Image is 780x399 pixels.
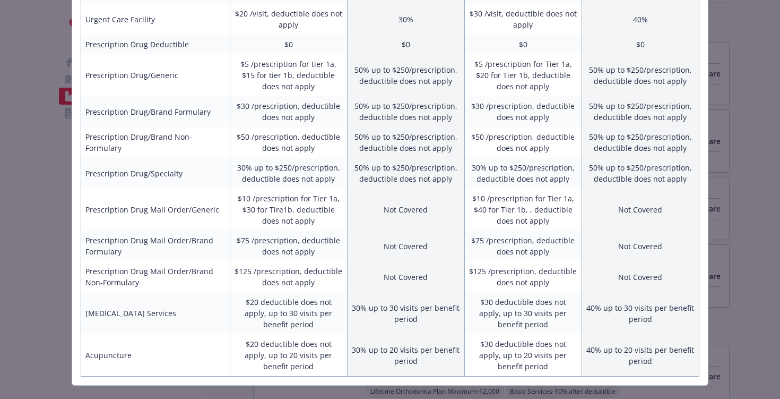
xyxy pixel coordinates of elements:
td: 50% up to $250/prescription, deductible does not apply [347,96,464,127]
td: $0 [347,35,464,54]
td: 40% up to 20 visits per benefit period [582,334,699,377]
td: 30% up to $250/prescription, deductible does not apply [230,158,347,189]
td: $50 /prescription, deductible does not apply [230,127,347,158]
td: $125 /prescription, deductible does not apply [230,261,347,292]
td: 50% up to $250/prescription, deductible does not apply [347,54,464,96]
td: Prescription Drug Mail Order/Brand Non-Formulary [81,261,230,292]
td: $0 [230,35,347,54]
td: $30 deductible does not apply, up to 30 visits per benefit period [464,292,582,334]
td: 30% up to 20 visits per benefit period [347,334,464,377]
td: $30 deductible does not apply, up to 20 visits per benefit period [464,334,582,377]
td: $50 /prescription, deductible does not apply [464,127,582,158]
td: Prescription Drug/Specialty [81,158,230,189]
td: Prescription Drug/Brand Non-Formulary [81,127,230,158]
td: $0 [464,35,582,54]
td: $20 deductible does not apply, up to 30 visits per benefit period [230,292,347,334]
td: $30 /visit, deductible does not apply [464,4,582,35]
td: Not Covered [582,231,699,261]
td: 50% up to $250/prescription, deductible does not apply [582,158,699,189]
td: $5 /prescription for Tier 1a, $20 for Tier 1b, deductible does not apply [464,54,582,96]
td: Prescription Drug Mail Order/Brand Formulary [81,231,230,261]
td: 30% [347,4,464,35]
td: $75 /prescription, deductible does not apply [464,231,582,261]
td: $5 /prescription for tier 1a, $15 for tier 1b, deductible does not apply [230,54,347,96]
td: $125 /prescription, deductible does not apply [464,261,582,292]
td: Urgent Care Facility [81,4,230,35]
td: Prescription Drug Deductible [81,35,230,54]
td: 50% up to $250/prescription, deductible does not apply [347,127,464,158]
td: 30% up to 30 visits per benefit period [347,292,464,334]
td: $30 /prescription, deductible does not apply [230,96,347,127]
td: $75 /prescription, deductible does not apply [230,231,347,261]
td: 50% up to $250/prescription, deductible does not apply [582,127,699,158]
td: $10 /prescription for Tier 1a, $30 for Tire1b, deductible does not apply [230,189,347,231]
td: $20 deductible does not apply, up to 20 visits per benefit period [230,334,347,377]
td: Not Covered [582,261,699,292]
td: $20 /visit, deductible does not apply [230,4,347,35]
td: Prescription Drug/Brand Formulary [81,96,230,127]
td: $30 /prescription, deductible does not apply [464,96,582,127]
td: Not Covered [582,189,699,231]
td: Prescription Drug/Generic [81,54,230,96]
td: 50% up to $250/prescription, deductible does not apply [582,96,699,127]
td: 40% up to 30 visits per benefit period [582,292,699,334]
td: $0 [582,35,699,54]
td: 40% [582,4,699,35]
td: $10 /prescription for Tier 1a, $40 for Tier 1b, , deductible does not apply [464,189,582,231]
td: 30% up to $250/prescription, deductible does not apply [464,158,582,189]
td: Prescription Drug Mail Order/Generic [81,189,230,231]
td: 50% up to $250/prescription, deductible does not apply [582,54,699,96]
td: Not Covered [347,231,464,261]
td: Not Covered [347,189,464,231]
td: 50% up to $250/prescription, deductible does not apply [347,158,464,189]
td: Acupuncture [81,334,230,377]
td: [MEDICAL_DATA] Services [81,292,230,334]
td: Not Covered [347,261,464,292]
